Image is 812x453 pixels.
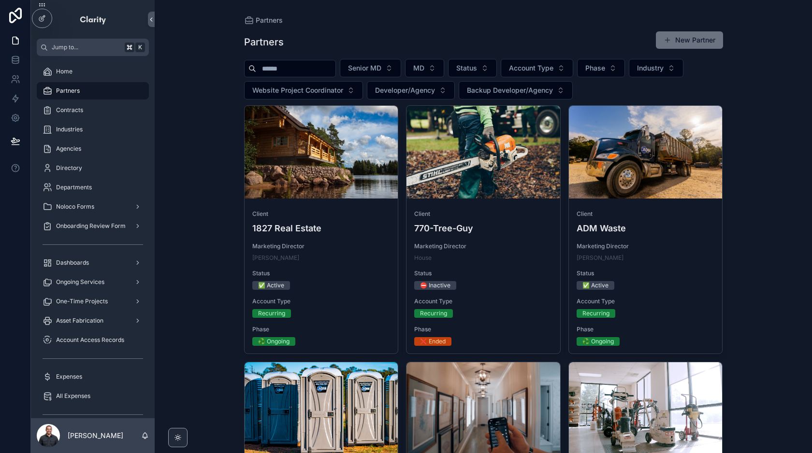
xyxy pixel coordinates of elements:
[56,145,81,153] span: Agencies
[31,56,155,418] div: scrollable content
[414,222,552,235] h4: 770-Tree-Guy
[258,281,284,290] div: ✅ Active
[252,254,299,262] a: [PERSON_NAME]
[577,254,623,262] a: [PERSON_NAME]
[577,222,715,235] h4: ADM Waste
[56,297,108,305] span: One-Time Projects
[258,309,285,318] div: Recurring
[37,121,149,138] a: Industries
[252,210,391,218] span: Client
[509,63,553,73] span: Account Type
[420,337,446,346] div: ❌ Ended
[37,254,149,271] a: Dashboards
[582,337,614,346] div: ♻️ Ongoing
[405,59,444,77] button: Select Button
[245,106,398,198] div: 1827.webp
[244,35,284,49] h1: Partners
[37,293,149,310] a: One-Time Projects
[629,59,683,77] button: Select Button
[406,105,561,354] a: Client770-Tree-GuyMarketing DirectorHouseStatus⛔ InactiveAccount TypeRecurringPhase❌ Ended
[244,81,363,99] button: Select Button
[252,269,391,277] span: Status
[582,281,609,290] div: ✅ Active
[367,81,455,99] button: Select Button
[52,43,121,51] span: Jump to...
[37,63,149,80] a: Home
[56,392,90,400] span: All Expenses
[56,336,124,344] span: Account Access Records
[37,312,149,329] a: Asset Fabrication
[244,105,399,354] a: Client1827 Real EstateMarketing Director[PERSON_NAME]Status✅ ActiveAccount TypeRecurringPhase♻️ O...
[252,222,391,235] h4: 1827 Real Estate
[406,106,560,198] div: 770-Cropped.webp
[37,179,149,196] a: Departments
[375,85,435,95] span: Developer/Agency
[37,331,149,349] a: Account Access Records
[56,184,92,191] span: Departments
[414,210,552,218] span: Client
[340,59,401,77] button: Select Button
[37,217,149,235] a: Onboarding Review Form
[414,269,552,277] span: Status
[501,59,573,77] button: Select Button
[414,254,432,262] a: House
[37,368,149,385] a: Expenses
[348,63,381,73] span: Senior MD
[577,269,715,277] span: Status
[56,222,126,230] span: Onboarding Review Form
[252,242,391,250] span: Marketing Director
[258,337,290,346] div: ♻️ Ongoing
[56,203,94,211] span: Noloco Forms
[585,63,605,73] span: Phase
[252,297,391,305] span: Account Type
[448,59,497,77] button: Select Button
[56,259,89,267] span: Dashboards
[456,63,477,73] span: Status
[420,309,447,318] div: Recurring
[37,159,149,177] a: Directory
[56,106,83,114] span: Contracts
[582,309,609,318] div: Recurring
[37,82,149,99] a: Partners
[467,85,553,95] span: Backup Developer/Agency
[56,126,83,133] span: Industries
[56,164,82,172] span: Directory
[37,101,149,119] a: Contracts
[414,242,552,250] span: Marketing Director
[37,198,149,215] a: Noloco Forms
[244,15,283,25] a: Partners
[577,326,715,333] span: Phase
[56,87,80,95] span: Partners
[459,81,573,99] button: Select Button
[568,105,723,354] a: ClientADM WasteMarketing Director[PERSON_NAME]Status✅ ActiveAccount TypeRecurringPhase♻️ Ongoing
[414,297,552,305] span: Account Type
[256,15,283,25] span: Partners
[56,373,82,381] span: Expenses
[37,387,149,405] a: All Expenses
[252,85,343,95] span: Website Project Coordinator
[577,242,715,250] span: Marketing Director
[56,68,72,75] span: Home
[56,317,103,325] span: Asset Fabrication
[637,63,664,73] span: Industry
[37,39,149,56] button: Jump to...K
[414,326,552,333] span: Phase
[252,326,391,333] span: Phase
[569,106,723,198] div: adm-Cropped.webp
[37,273,149,291] a: Ongoing Services
[656,31,723,49] button: New Partner
[413,63,424,73] span: MD
[577,59,625,77] button: Select Button
[420,281,450,290] div: ⛔ Inactive
[577,210,715,218] span: Client
[577,297,715,305] span: Account Type
[136,43,144,51] span: K
[68,431,123,440] p: [PERSON_NAME]
[56,278,104,286] span: Ongoing Services
[79,12,107,27] img: App logo
[37,140,149,157] a: Agencies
